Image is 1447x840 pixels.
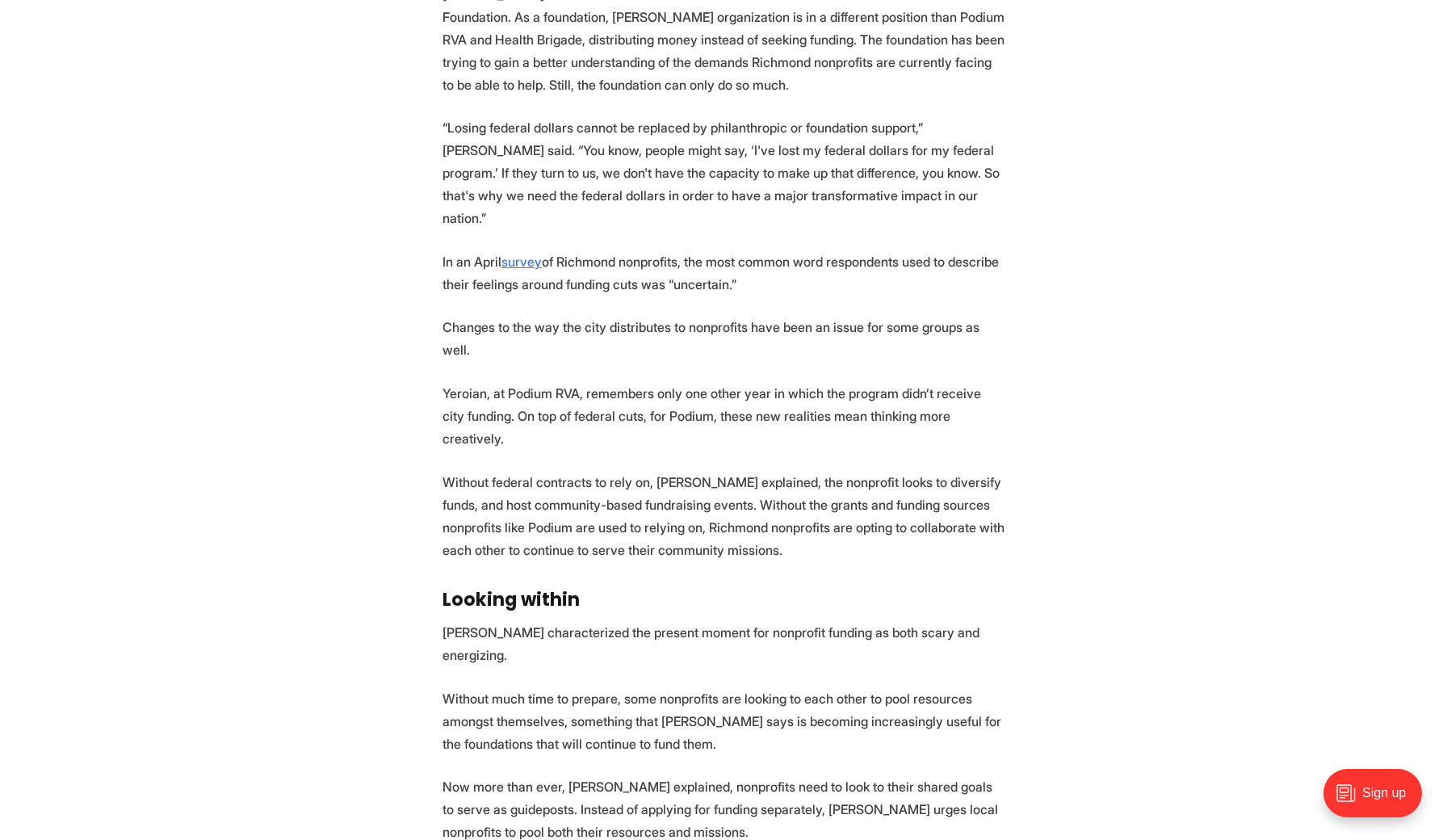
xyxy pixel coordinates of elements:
[442,382,1005,450] p: Yeroian, at Podium RVA, remembers only one other year in which the program didn’t receive city fu...
[442,687,1005,755] p: Without much time to prepare, some nonprofits are looking to each other to pool resources amongst...
[1310,761,1447,840] iframe: portal-trigger
[442,621,1005,666] p: [PERSON_NAME] characterized the present moment for nonprofit funding as both scary and energizing.
[442,586,580,612] strong: Looking within
[501,254,542,270] a: survey
[442,250,1005,296] p: In an April of Richmond nonprofits, the most common word respondents used to describe their feeli...
[442,316,1005,361] p: Changes to the way the city distributes to nonprofits have been an issue for some groups as well.
[442,116,1005,229] p: “Losing federal dollars cannot be replaced by philanthropic or foundation support,” [PERSON_NAME]...
[442,471,1005,561] p: Without federal contracts to rely on, [PERSON_NAME] explained, the nonprofit looks to diversify f...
